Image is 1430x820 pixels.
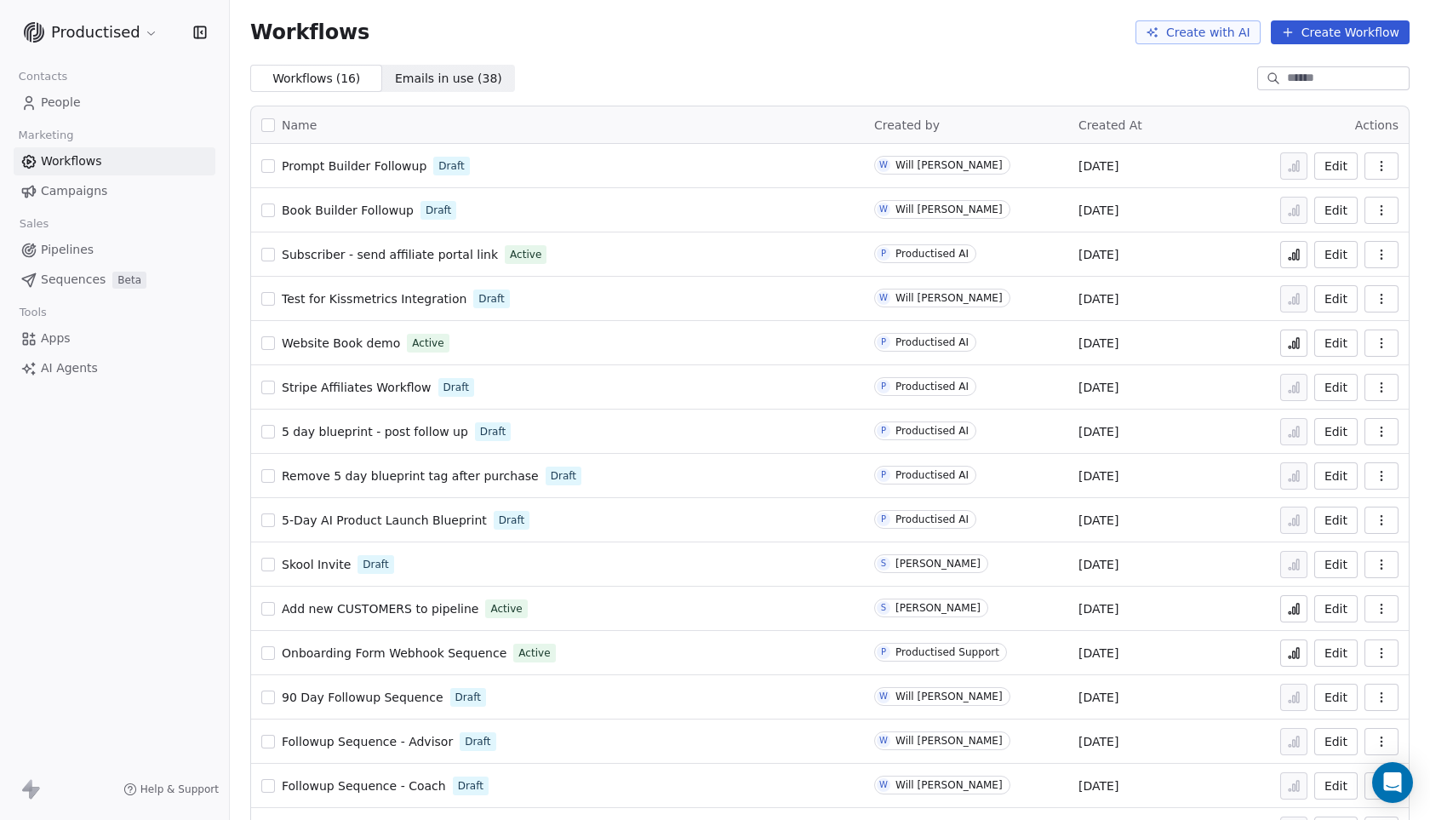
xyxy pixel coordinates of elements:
span: AI Agents [41,359,98,377]
a: Subscriber - send affiliate portal link [282,246,498,263]
span: Actions [1355,118,1399,132]
a: Edit [1314,728,1358,755]
button: Edit [1314,462,1358,490]
a: Followup Sequence - Coach [282,777,446,794]
span: [DATE] [1078,733,1118,750]
span: Draft [455,690,481,705]
button: Create with AI [1135,20,1261,44]
span: [DATE] [1078,556,1118,573]
img: Logo%20(1).svg [24,22,44,43]
a: People [14,89,215,117]
div: Productised AI [895,425,969,437]
div: W [879,690,888,703]
span: Sales [12,211,56,237]
div: Will [PERSON_NAME] [895,691,1003,702]
span: Draft [438,158,464,174]
span: Marketing [11,123,81,148]
span: Followup Sequence - Coach [282,779,446,793]
span: People [41,94,81,112]
div: Will [PERSON_NAME] [895,159,1003,171]
a: Test for Kissmetrics Integration [282,290,466,307]
button: Edit [1314,152,1358,180]
a: 5 day blueprint - post follow up [282,423,468,440]
button: Edit [1314,639,1358,667]
a: Apps [14,324,215,353]
div: W [879,158,888,172]
span: Remove 5 day blueprint tag after purchase [282,469,539,483]
a: 90 Day Followup Sequence [282,689,443,706]
span: Emails in use ( 38 ) [395,70,502,88]
div: W [879,203,888,216]
span: [DATE] [1078,645,1118,662]
a: AI Agents [14,354,215,382]
div: Productised AI [895,381,969,393]
a: Pipelines [14,236,215,264]
button: Productised [20,18,162,47]
span: Draft [465,734,490,749]
div: Productised AI [895,469,969,481]
span: [DATE] [1078,335,1118,352]
span: Onboarding Form Webhook Sequence [282,646,506,660]
button: Edit [1314,330,1358,357]
a: Stripe Affiliates Workflow [282,379,432,396]
a: SequencesBeta [14,266,215,294]
span: Workflows [250,20,369,44]
span: Book Builder Followup [282,204,414,217]
a: Skool Invite [282,556,351,573]
a: Workflows [14,147,215,175]
span: Active [412,335,443,351]
button: Edit [1314,241,1358,268]
span: Beta [112,272,146,289]
span: [DATE] [1078,246,1118,263]
div: S [881,601,886,615]
span: Stripe Affiliates Workflow [282,381,432,394]
a: Remove 5 day blueprint tag after purchase [282,467,539,485]
a: Edit [1314,197,1358,224]
span: [DATE] [1078,689,1118,706]
a: Edit [1314,595,1358,622]
div: P [881,645,886,659]
a: Onboarding Form Webhook Sequence [282,645,506,662]
a: Help & Support [123,783,219,796]
span: Draft [363,557,388,572]
span: Created At [1078,118,1142,132]
span: Tools [12,300,54,325]
button: Edit [1314,507,1358,534]
button: Create Workflow [1271,20,1410,44]
span: Website Book demo [282,336,400,350]
span: [DATE] [1078,777,1118,794]
div: [PERSON_NAME] [895,602,981,614]
a: Book Builder Followup [282,202,414,219]
span: Draft [478,291,504,307]
span: 5-Day AI Product Launch Blueprint [282,513,487,527]
span: [DATE] [1078,512,1118,529]
a: 5-Day AI Product Launch Blueprint [282,512,487,529]
button: Edit [1314,418,1358,445]
span: Workflows [41,152,102,170]
div: W [879,291,888,305]
span: Created by [874,118,940,132]
span: Subscriber - send affiliate portal link [282,248,498,261]
span: [DATE] [1078,202,1118,219]
span: Draft [443,380,469,395]
button: Edit [1314,374,1358,401]
div: Open Intercom Messenger [1372,762,1413,803]
div: Will [PERSON_NAME] [895,204,1003,215]
span: [DATE] [1078,600,1118,617]
div: P [881,380,886,393]
div: W [879,734,888,748]
span: Active [518,645,550,661]
button: Edit [1314,772,1358,800]
div: P [881,247,886,261]
span: Active [510,247,541,262]
span: Draft [480,424,506,439]
div: [PERSON_NAME] [895,558,981,570]
span: Draft [499,513,524,528]
div: W [879,778,888,792]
